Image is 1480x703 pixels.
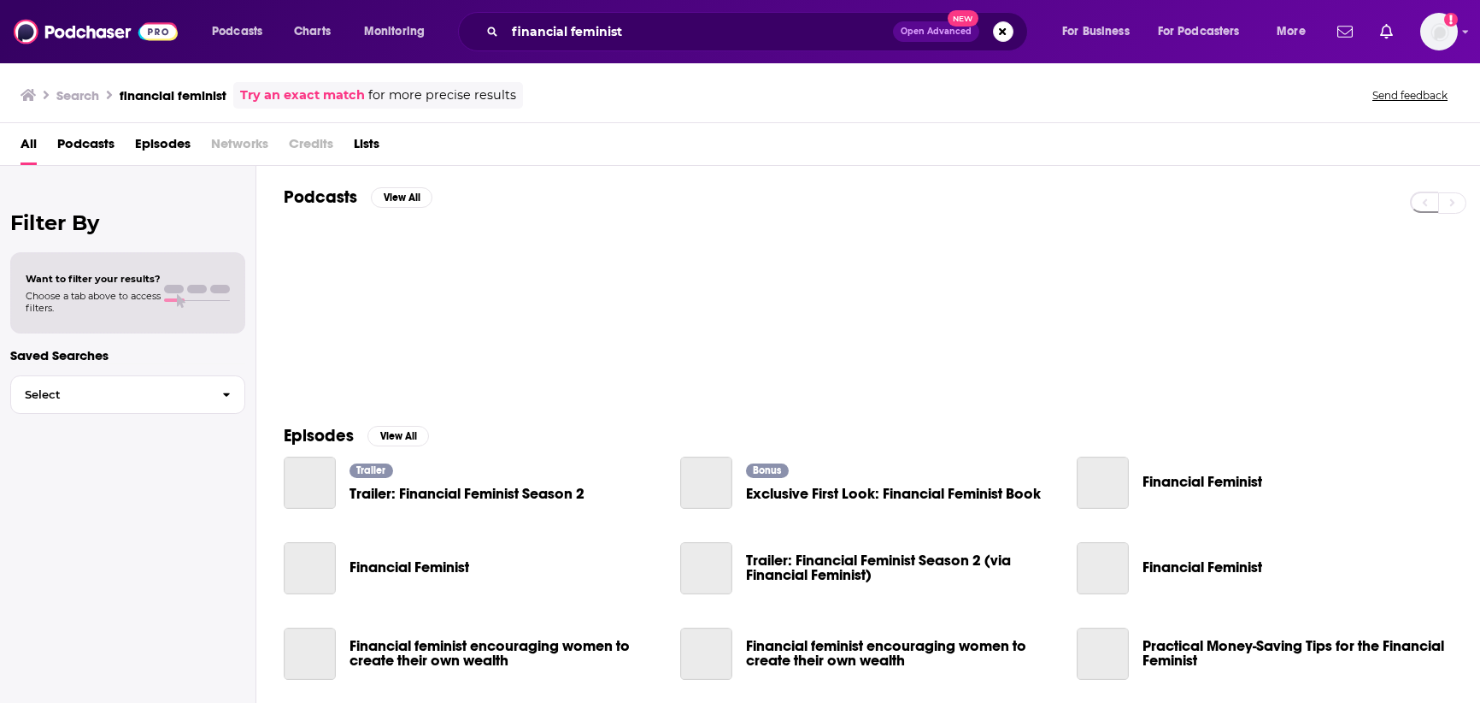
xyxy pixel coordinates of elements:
[349,639,660,668] a: Financial feminist encouraging women to create their own wealth
[1142,475,1262,489] a: Financial Feminist
[120,87,226,103] h3: financial feminist
[1077,457,1129,509] a: Financial Feminist
[371,187,432,208] button: View All
[1077,628,1129,680] a: Practical Money-Saving Tips for the Financial Feminist
[10,375,245,414] button: Select
[57,130,115,165] a: Podcasts
[368,86,516,105] span: for more precise results
[26,290,161,314] span: Choose a tab above to access filters.
[349,560,469,575] a: Financial Feminist
[1062,20,1130,44] span: For Business
[1420,13,1458,50] button: Show profile menu
[901,27,972,36] span: Open Advanced
[283,18,341,45] a: Charts
[893,21,979,42] button: Open AdvancedNew
[352,18,447,45] button: open menu
[356,465,385,476] span: Trailer
[746,487,1041,501] a: Exclusive First Look: Financial Feminist Book
[284,425,429,446] a: EpisodesView All
[11,389,208,400] span: Select
[753,465,781,476] span: Bonus
[21,130,37,165] a: All
[284,186,432,208] a: PodcastsView All
[212,20,262,44] span: Podcasts
[349,487,584,501] a: Trailer: Financial Feminist Season 2
[284,186,357,208] h2: Podcasts
[1050,18,1151,45] button: open menu
[1444,13,1458,27] svg: Add a profile image
[200,18,285,45] button: open menu
[746,553,1056,582] a: Trailer: Financial Feminist Season 2 (via Financial Feminist)
[1367,88,1453,103] button: Send feedback
[240,86,365,105] a: Try an exact match
[1265,18,1327,45] button: open menu
[284,457,336,509] a: Trailer: Financial Feminist Season 2
[1142,560,1262,575] a: Financial Feminist
[10,347,245,363] p: Saved Searches
[1420,13,1458,50] span: Logged in as kate.duboisARM
[14,15,178,48] img: Podchaser - Follow, Share and Rate Podcasts
[26,273,161,285] span: Want to filter your results?
[746,639,1056,668] a: Financial feminist encouraging women to create their own wealth
[289,130,333,165] span: Credits
[56,87,99,103] h3: Search
[474,12,1044,51] div: Search podcasts, credits, & more...
[1077,542,1129,594] a: Financial Feminist
[135,130,191,165] a: Episodes
[1147,18,1265,45] button: open menu
[680,457,732,509] a: Exclusive First Look: Financial Feminist Book
[284,542,336,594] a: Financial Feminist
[1330,17,1360,46] a: Show notifications dropdown
[680,542,732,594] a: Trailer: Financial Feminist Season 2 (via Financial Feminist)
[284,425,354,446] h2: Episodes
[294,20,331,44] span: Charts
[211,130,268,165] span: Networks
[1373,17,1400,46] a: Show notifications dropdown
[1158,20,1240,44] span: For Podcasters
[354,130,379,165] a: Lists
[364,20,425,44] span: Monitoring
[10,210,245,235] h2: Filter By
[1277,20,1306,44] span: More
[948,10,978,27] span: New
[367,426,429,446] button: View All
[1142,639,1453,668] a: Practical Money-Saving Tips for the Financial Feminist
[680,628,732,680] a: Financial feminist encouraging women to create their own wealth
[505,18,893,45] input: Search podcasts, credits, & more...
[1420,13,1458,50] img: User Profile
[284,628,336,680] a: Financial feminist encouraging women to create their own wealth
